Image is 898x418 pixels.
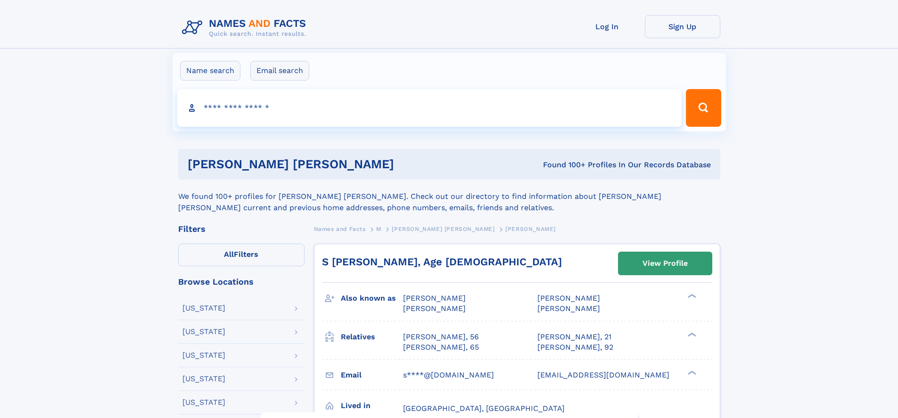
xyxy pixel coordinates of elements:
[537,304,600,313] span: [PERSON_NAME]
[341,290,403,306] h3: Also known as
[685,293,697,299] div: ❯
[537,370,669,379] span: [EMAIL_ADDRESS][DOMAIN_NAME]
[322,256,562,268] a: S [PERSON_NAME], Age [DEMOGRAPHIC_DATA]
[341,329,403,345] h3: Relatives
[618,252,712,275] a: View Profile
[180,61,240,81] label: Name search
[341,398,403,414] h3: Lived in
[392,226,494,232] span: [PERSON_NAME] [PERSON_NAME]
[250,61,309,81] label: Email search
[645,15,720,38] a: Sign Up
[403,294,466,303] span: [PERSON_NAME]
[341,367,403,383] h3: Email
[178,225,305,233] div: Filters
[314,223,366,235] a: Names and Facts
[403,404,565,413] span: [GEOGRAPHIC_DATA], [GEOGRAPHIC_DATA]
[376,223,381,235] a: M
[188,158,469,170] h1: [PERSON_NAME] [PERSON_NAME]
[685,369,697,376] div: ❯
[537,342,613,352] a: [PERSON_NAME], 92
[469,160,711,170] div: Found 100+ Profiles In Our Records Database
[403,304,466,313] span: [PERSON_NAME]
[182,399,225,406] div: [US_STATE]
[686,89,721,127] button: Search Button
[685,331,697,337] div: ❯
[537,294,600,303] span: [PERSON_NAME]
[177,89,682,127] input: search input
[392,223,494,235] a: [PERSON_NAME] [PERSON_NAME]
[182,375,225,383] div: [US_STATE]
[505,226,556,232] span: [PERSON_NAME]
[403,342,479,352] a: [PERSON_NAME], 65
[182,328,225,336] div: [US_STATE]
[182,304,225,312] div: [US_STATE]
[182,352,225,359] div: [US_STATE]
[224,250,234,259] span: All
[178,278,305,286] div: Browse Locations
[178,180,720,213] div: We found 100+ profiles for [PERSON_NAME] [PERSON_NAME]. Check out our directory to find informati...
[537,332,611,342] a: [PERSON_NAME], 21
[643,253,688,274] div: View Profile
[178,244,305,266] label: Filters
[178,15,314,41] img: Logo Names and Facts
[569,15,645,38] a: Log In
[403,332,479,342] a: [PERSON_NAME], 56
[376,226,381,232] span: M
